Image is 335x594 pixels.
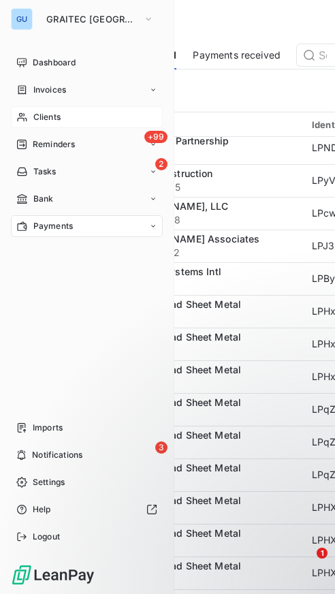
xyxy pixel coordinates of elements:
span: Mason Road Sheet Metal [125,560,241,572]
span: GRTC75588 [125,213,296,227]
span: GRAITEC [GEOGRAPHIC_DATA] [46,14,138,25]
span: 2 [155,158,167,170]
span: GRTC71642 [125,246,296,260]
span: Tasks [33,166,57,178]
span: Imports [33,422,63,434]
span: [PERSON_NAME], LLC [125,200,229,212]
div: GU [11,8,33,30]
span: Mason Road Sheet Metal [125,331,241,343]
span: [PERSON_NAME] Associates [125,233,260,245]
span: 6MAS76 [125,377,296,390]
span: Miller Hull Partnership [125,135,229,146]
span: GRTC76735 [125,181,296,194]
span: Help [33,503,51,516]
span: Settings [33,476,65,488]
span: 6MAS76 [125,573,296,587]
span: 1 [317,548,328,559]
span: 6MAS76 [125,442,296,456]
span: Payments [33,220,73,232]
img: Logo LeanPay [11,564,95,586]
iframe: Intercom live chat [289,548,321,580]
span: Payments received [193,48,281,62]
iframe: Intercom notifications message [63,462,335,557]
span: Mason Road Sheet Metal [125,298,241,310]
span: 6MAS76 [125,311,296,325]
span: Logout [33,531,60,543]
span: 1MIL22 [125,148,296,161]
span: Notifications [32,449,82,461]
span: Reminders [33,138,75,151]
span: Mason Road Sheet Metal [125,364,241,375]
div: Client [125,119,296,130]
span: Clients [33,111,61,123]
span: 6MAS76 [125,344,296,358]
a: Help [11,499,163,520]
span: Mason Road Sheet Metal [125,429,241,441]
span: 6MAS76 [125,409,296,423]
span: Invoices [33,84,66,96]
span: +99 [144,131,167,143]
span: Dashboard [33,57,76,69]
span: Bank [33,193,54,205]
span: 3COA20 [125,279,296,292]
span: Mason Road Sheet Metal [125,396,241,408]
span: 3 [155,441,167,454]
